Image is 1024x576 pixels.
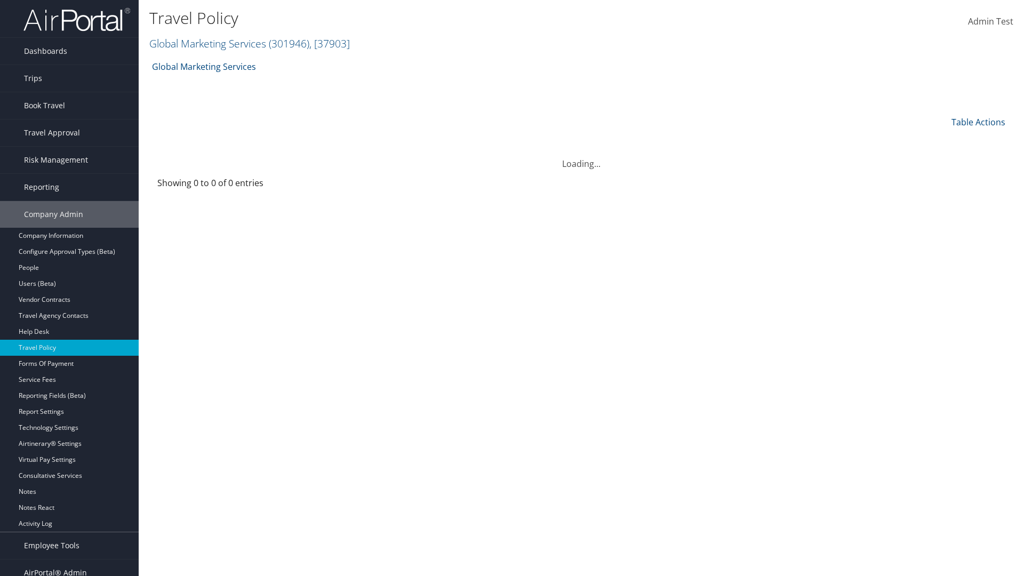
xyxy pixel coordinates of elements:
[24,38,67,65] span: Dashboards
[149,7,725,29] h1: Travel Policy
[968,15,1013,27] span: Admin Test
[968,5,1013,38] a: Admin Test
[24,201,83,228] span: Company Admin
[951,116,1005,128] a: Table Actions
[24,532,79,559] span: Employee Tools
[152,56,256,77] a: Global Marketing Services
[24,174,59,201] span: Reporting
[149,145,1013,170] div: Loading...
[23,7,130,32] img: airportal-logo.png
[309,36,350,51] span: , [ 37903 ]
[24,92,65,119] span: Book Travel
[157,177,357,195] div: Showing 0 to 0 of 0 entries
[24,147,88,173] span: Risk Management
[149,36,350,51] a: Global Marketing Services
[24,119,80,146] span: Travel Approval
[269,36,309,51] span: ( 301946 )
[24,65,42,92] span: Trips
